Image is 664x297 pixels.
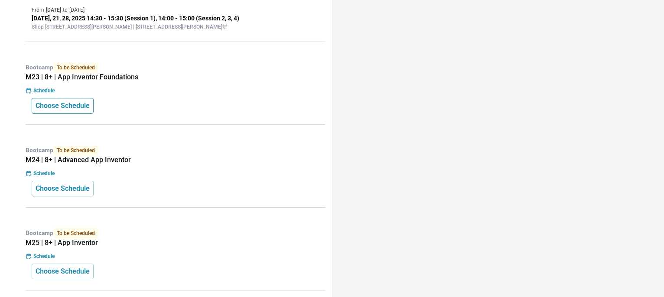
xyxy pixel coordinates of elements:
p: Schedule [33,87,55,95]
p: Schedule [33,170,55,177]
h5: M25 | 8+ | App Inventor [26,238,325,247]
p: to [63,6,68,14]
p: Shop [STREET_ADDRESS][PERSON_NAME] | [STREET_ADDRESS][PERSON_NAME]舖 [32,23,319,31]
span: To be Scheduled [53,145,98,156]
h5: M23 | 8+ | App Inventor Foundations [26,73,325,82]
p: [DATE], 21, 28, 2025 14:30 - 15:30 (Session 1), 14:00 - 15:00 (Session 2, 3, 4) [32,14,319,23]
p: Schedule [33,252,55,260]
p: From [32,6,44,14]
p: Choose Schedule [36,266,90,277]
span: To be Scheduled [53,228,98,238]
p: Bootcamp [26,62,325,73]
h5: M24 | 8+ | Advanced App Inventor [26,156,325,164]
p: Bootcamp [26,228,325,238]
button: Choose Schedule [32,181,94,196]
button: Choose Schedule [32,98,94,114]
p: Choose Schedule [36,101,90,111]
p: Bootcamp [26,145,325,156]
span: To be Scheduled [53,62,98,73]
p: Choose Schedule [36,183,90,194]
p: [DATE] [69,6,85,14]
p: [DATE] [46,6,61,14]
button: Choose Schedule [32,264,94,279]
